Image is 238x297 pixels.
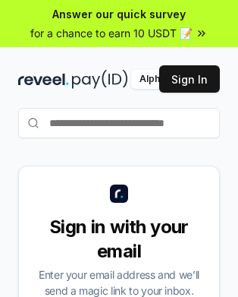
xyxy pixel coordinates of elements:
img: pay_id [72,70,128,89]
button: Sign In [159,65,220,93]
img: reveel_dark [18,70,69,89]
div: Sign in with your email [37,215,201,264]
img: logo_small [110,185,128,203]
span: Answer our quick survey [52,6,186,22]
span: for a chance to earn 10 USDT 📝 [30,25,193,41]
